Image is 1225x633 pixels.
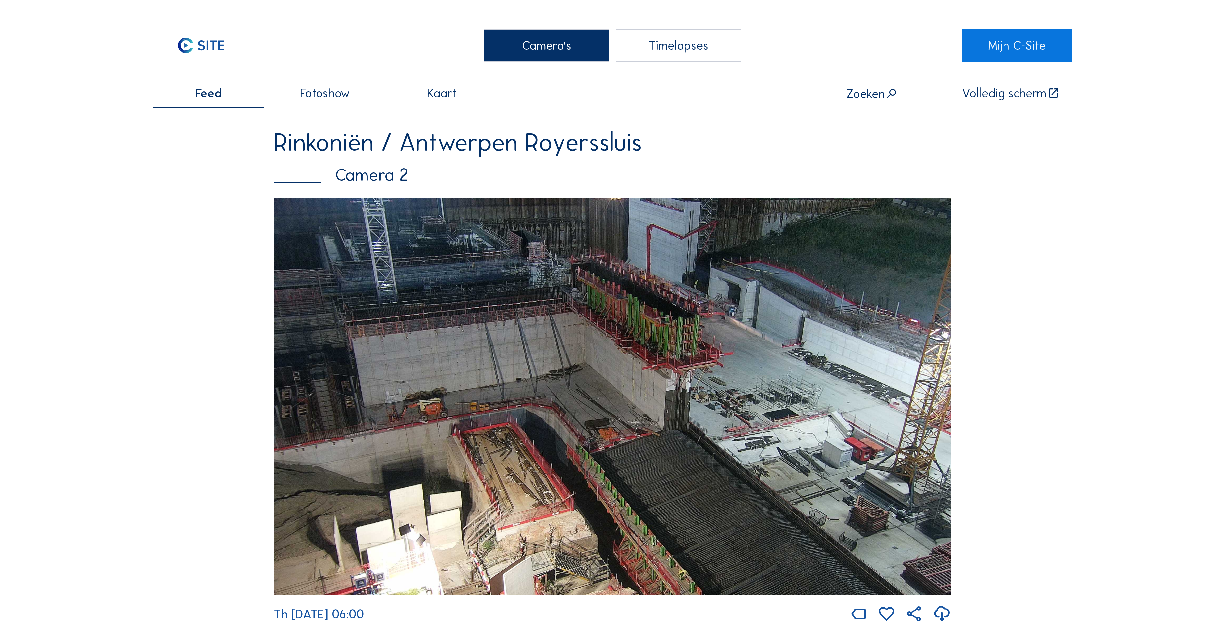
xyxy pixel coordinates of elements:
a: C-SITE Logo [153,29,264,62]
span: Fotoshow [300,87,350,99]
span: Kaart [427,87,457,99]
div: Timelapses [616,29,741,62]
div: Volledig scherm [962,87,1046,100]
a: Mijn C-Site [962,29,1072,62]
img: Image [274,198,951,595]
div: Camera 2 [274,166,951,183]
div: Rinkoniën / Antwerpen Royerssluis [274,130,951,155]
span: Feed [195,87,221,99]
img: C-SITE Logo [153,29,249,62]
div: Zoeken [846,87,897,100]
span: Th [DATE] 06:00 [274,607,364,622]
div: Camera's [484,29,609,62]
